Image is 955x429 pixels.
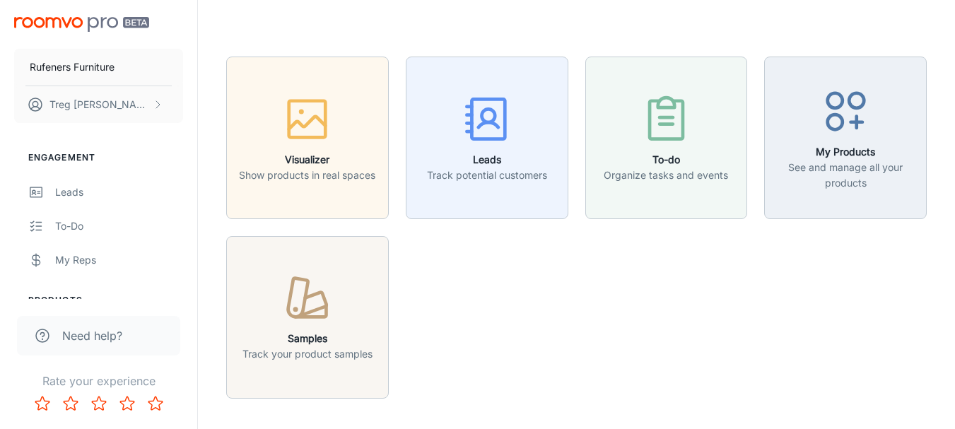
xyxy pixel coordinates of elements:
[49,97,149,112] p: Treg [PERSON_NAME]
[239,152,375,168] h6: Visualizer
[55,184,183,200] div: Leads
[406,129,568,143] a: LeadsTrack potential customers
[406,57,568,219] button: LeadsTrack potential customers
[30,59,115,75] p: Rufeners Furniture
[427,152,547,168] h6: Leads
[14,86,183,123] button: Treg [PERSON_NAME]
[764,129,927,143] a: My ProductsSee and manage all your products
[55,218,183,234] div: To-do
[226,236,389,399] button: SamplesTrack your product samples
[28,389,57,418] button: Rate 1 star
[604,168,728,183] p: Organize tasks and events
[764,57,927,219] button: My ProductsSee and manage all your products
[55,252,183,268] div: My Reps
[604,152,728,168] h6: To-do
[585,129,748,143] a: To-doOrganize tasks and events
[585,57,748,219] button: To-doOrganize tasks and events
[427,168,547,183] p: Track potential customers
[226,57,389,219] button: VisualizerShow products in real spaces
[242,331,373,346] h6: Samples
[239,168,375,183] p: Show products in real spaces
[773,144,918,160] h6: My Products
[14,49,183,86] button: Rufeners Furniture
[113,389,141,418] button: Rate 4 star
[57,389,85,418] button: Rate 2 star
[14,17,149,32] img: Roomvo PRO Beta
[62,327,122,344] span: Need help?
[226,309,389,323] a: SamplesTrack your product samples
[141,389,170,418] button: Rate 5 star
[773,160,918,191] p: See and manage all your products
[242,346,373,362] p: Track your product samples
[11,372,186,389] p: Rate your experience
[85,389,113,418] button: Rate 3 star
